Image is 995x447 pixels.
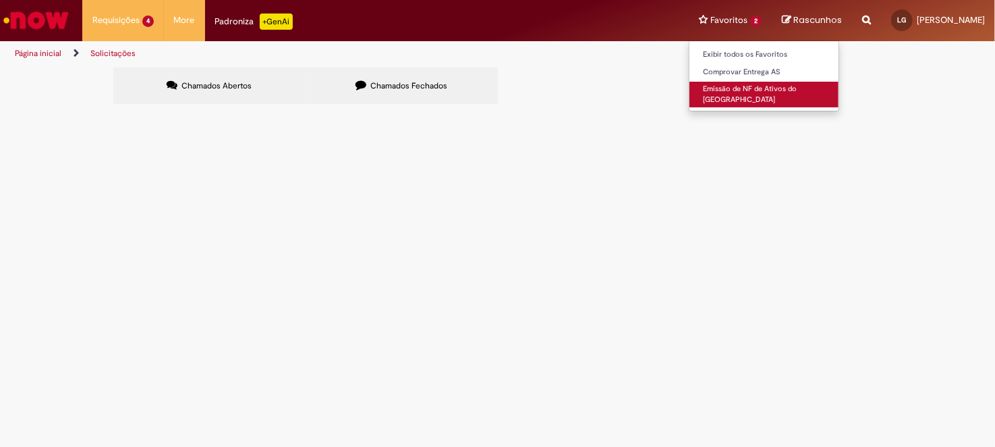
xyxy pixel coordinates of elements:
[15,48,61,59] a: Página inicial
[710,14,747,27] span: Favoritos
[689,82,838,107] a: Emissão de NF de Ativos do [GEOGRAPHIC_DATA]
[370,80,447,91] span: Chamados Fechados
[793,14,842,26] span: Rascunhos
[90,48,136,59] a: Solicitações
[782,14,842,27] a: Rascunhos
[750,16,762,27] span: 2
[260,14,293,30] p: +GenAi
[689,47,838,62] a: Exibir todos os Favoritos
[174,14,195,27] span: More
[689,41,839,111] ul: Favoritos
[142,16,154,27] span: 4
[917,14,985,26] span: [PERSON_NAME]
[215,14,293,30] div: Padroniza
[1,7,71,34] img: ServiceNow
[10,41,653,66] ul: Trilhas de página
[689,65,838,80] a: Comprovar Entrega AS
[92,14,140,27] span: Requisições
[181,80,252,91] span: Chamados Abertos
[898,16,907,24] span: LG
